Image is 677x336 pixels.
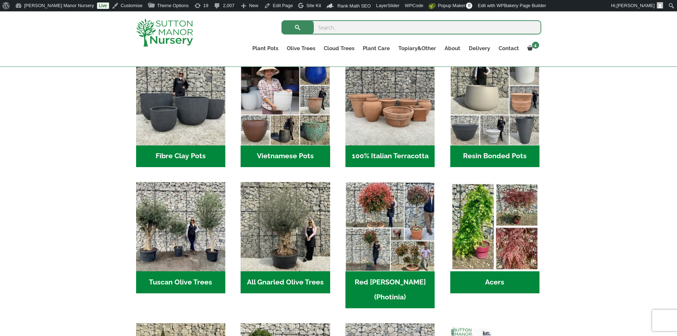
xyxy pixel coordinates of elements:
[345,56,435,145] img: Home - 1B137C32 8D99 4B1A AA2F 25D5E514E47D 1 105 c
[136,18,193,47] img: logo
[450,182,539,271] img: Home - Untitled Project 4
[97,2,109,9] a: Live
[494,43,523,53] a: Contact
[450,182,539,293] a: Visit product category Acers
[281,20,541,34] input: Search...
[136,182,225,293] a: Visit product category Tuscan Olive Trees
[345,56,435,167] a: Visit product category 100% Italian Terracotta
[440,43,464,53] a: About
[241,56,330,145] img: Home - 6E921A5B 9E2F 4B13 AB99 4EF601C89C59 1 105 c
[241,271,330,293] h2: All Gnarled Olive Trees
[345,182,435,271] img: Home - F5A23A45 75B5 4929 8FB2 454246946332
[136,271,225,293] h2: Tuscan Olive Trees
[450,56,539,167] a: Visit product category Resin Bonded Pots
[450,271,539,293] h2: Acers
[248,43,283,53] a: Plant Pots
[241,56,330,167] a: Visit product category Vietnamese Pots
[319,43,359,53] a: Cloud Trees
[241,182,330,293] a: Visit product category All Gnarled Olive Trees
[306,3,321,8] span: Site Kit
[523,43,541,53] a: 4
[136,182,225,271] img: Home - 7716AD77 15EA 4607 B135 B37375859F10
[136,56,225,167] a: Visit product category Fibre Clay Pots
[532,42,539,49] span: 4
[394,43,440,53] a: Topiary&Other
[136,145,225,167] h2: Fibre Clay Pots
[450,56,539,145] img: Home - 67232D1B A461 444F B0F6 BDEDC2C7E10B 1 105 c
[345,182,435,308] a: Visit product category Red Robin (Photinia)
[337,3,371,9] span: Rank Math SEO
[359,43,394,53] a: Plant Care
[241,182,330,271] img: Home - 5833C5B7 31D0 4C3A 8E42 DB494A1738DB
[617,3,655,8] span: [PERSON_NAME]
[283,43,319,53] a: Olive Trees
[464,43,494,53] a: Delivery
[136,56,225,145] img: Home - 8194B7A3 2818 4562 B9DD 4EBD5DC21C71 1 105 c 1
[241,145,330,167] h2: Vietnamese Pots
[466,2,472,9] span: 0
[450,145,539,167] h2: Resin Bonded Pots
[345,145,435,167] h2: 100% Italian Terracotta
[345,271,435,308] h2: Red [PERSON_NAME] (Photinia)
